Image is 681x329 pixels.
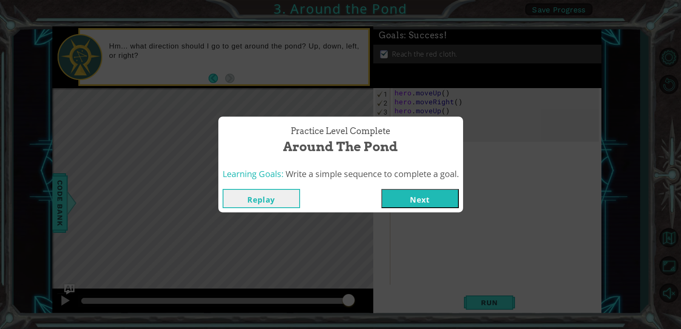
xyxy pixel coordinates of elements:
span: Around the Pond [283,137,398,156]
button: Next [381,189,459,208]
span: Practice Level Complete [291,125,390,137]
span: Write a simple sequence to complete a goal. [286,168,459,180]
span: Learning Goals: [223,168,283,180]
button: Replay [223,189,300,208]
